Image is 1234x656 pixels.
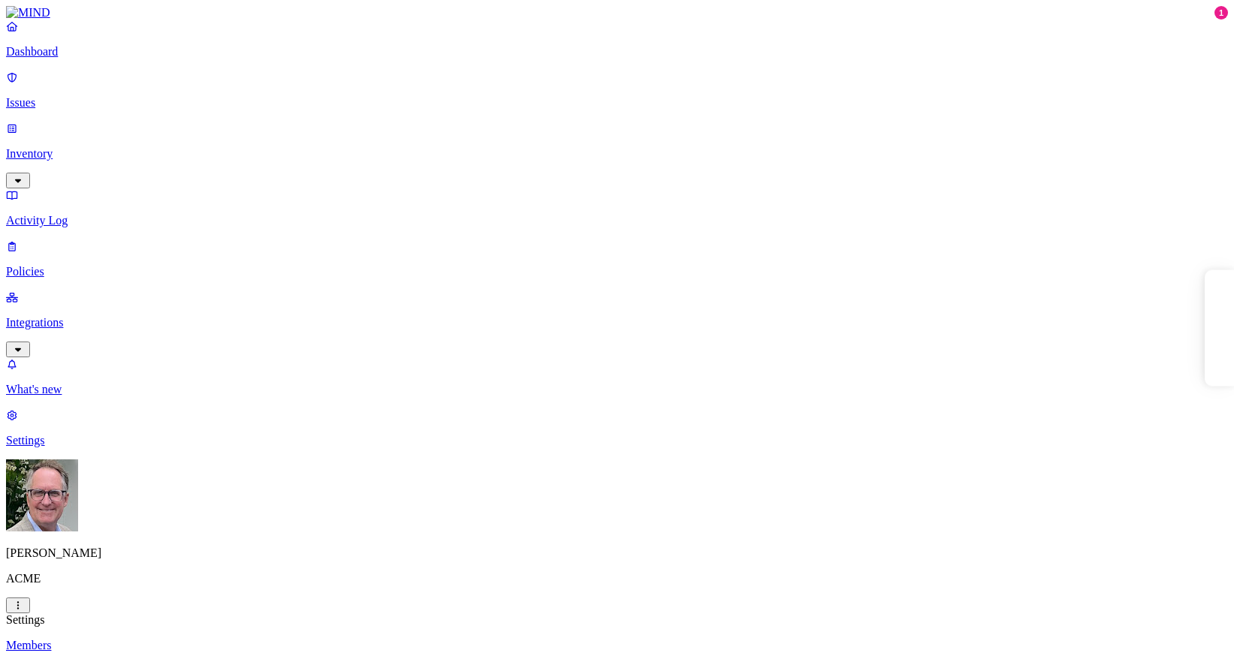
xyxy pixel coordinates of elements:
p: Inventory [6,147,1228,161]
a: What's new [6,357,1228,396]
a: Members [6,639,1228,652]
p: [PERSON_NAME] [6,546,1228,560]
p: Policies [6,265,1228,278]
p: Integrations [6,316,1228,330]
p: Dashboard [6,45,1228,59]
a: Integrations [6,290,1228,355]
img: MIND [6,6,50,20]
p: What's new [6,383,1228,396]
a: MIND [6,6,1228,20]
a: Settings [6,408,1228,447]
p: Issues [6,96,1228,110]
a: Dashboard [6,20,1228,59]
p: Settings [6,434,1228,447]
a: Inventory [6,122,1228,186]
div: Settings [6,613,1228,627]
div: 1 [1214,6,1228,20]
a: Policies [6,239,1228,278]
a: Activity Log [6,188,1228,227]
img: Greg Stolhand [6,459,78,531]
a: Issues [6,71,1228,110]
p: Activity Log [6,214,1228,227]
p: ACME [6,572,1228,585]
